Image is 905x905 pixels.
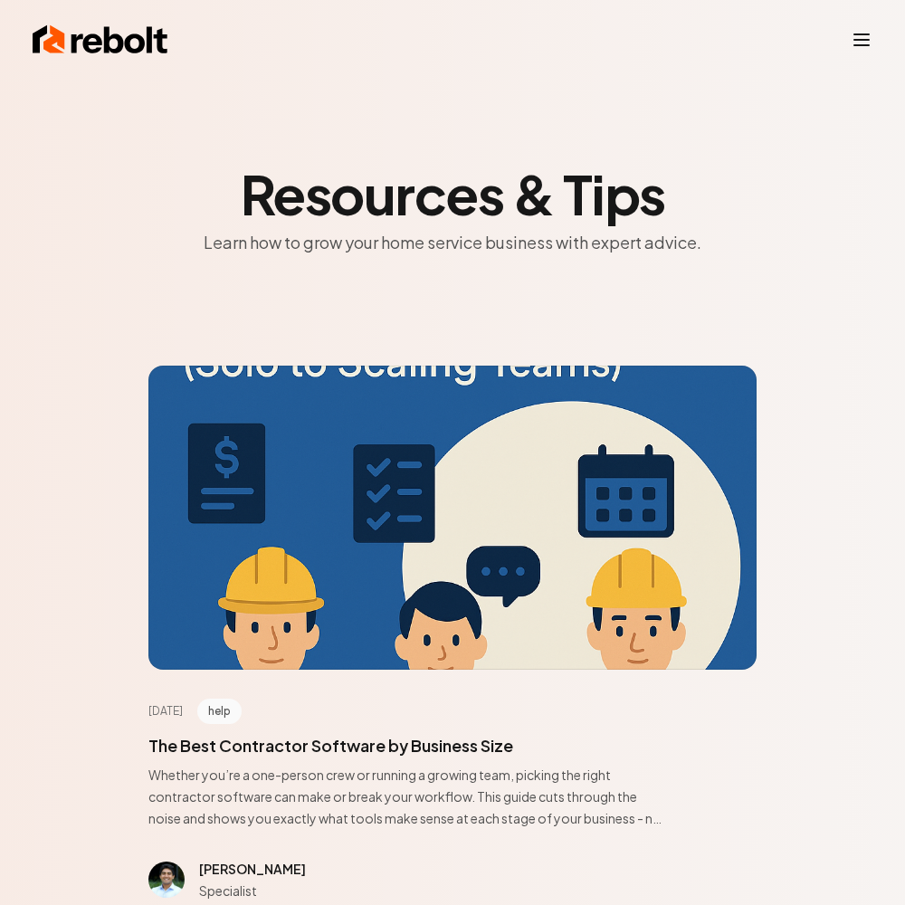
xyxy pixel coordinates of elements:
span: [PERSON_NAME] [199,861,306,877]
a: The Best Contractor Software by Business Size [148,735,513,756]
h2: Resources & Tips [148,167,757,221]
span: help [197,699,242,724]
img: Rebolt Logo [33,22,168,58]
time: [DATE] [148,704,183,719]
p: Learn how to grow your home service business with expert advice. [148,228,757,257]
button: Toggle mobile menu [851,29,872,51]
